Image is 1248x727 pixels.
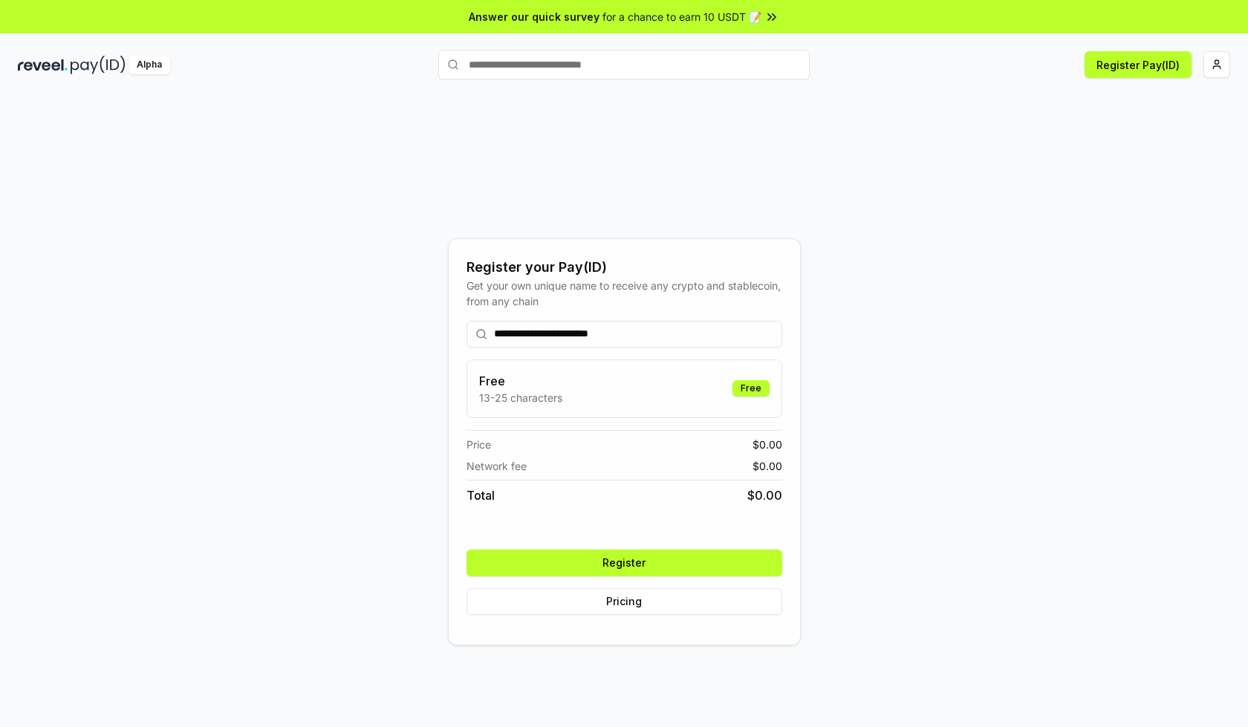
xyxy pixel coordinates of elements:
div: Free [732,380,770,397]
span: Network fee [467,458,527,474]
button: Register Pay(ID) [1085,51,1192,78]
button: Register [467,550,782,576]
span: $ 0.00 [753,458,782,474]
div: Get your own unique name to receive any crypto and stablecoin, from any chain [467,278,782,309]
span: Price [467,437,491,452]
span: $ 0.00 [747,486,782,504]
span: Answer our quick survey [469,9,599,25]
img: reveel_dark [18,56,68,74]
span: $ 0.00 [753,437,782,452]
div: Register your Pay(ID) [467,257,782,278]
h3: Free [479,372,562,390]
span: Total [467,486,495,504]
img: pay_id [71,56,126,74]
p: 13-25 characters [479,390,562,405]
div: Alpha [129,56,170,74]
span: for a chance to earn 10 USDT 📝 [602,9,761,25]
button: Pricing [467,588,782,615]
